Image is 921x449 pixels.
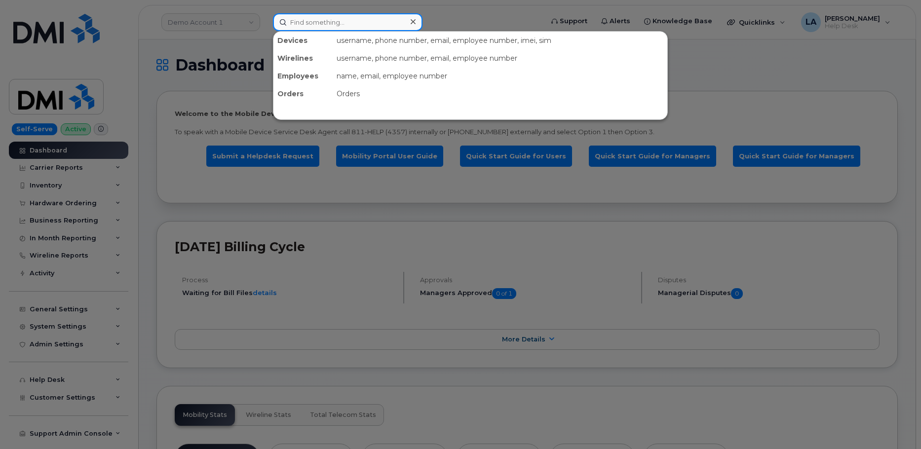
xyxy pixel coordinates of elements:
[333,49,667,67] div: username, phone number, email, employee number
[273,85,333,103] div: Orders
[333,32,667,49] div: username, phone number, email, employee number, imei, sim
[273,67,333,85] div: Employees
[273,32,333,49] div: Devices
[273,49,333,67] div: Wirelines
[333,85,667,103] div: Orders
[333,67,667,85] div: name, email, employee number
